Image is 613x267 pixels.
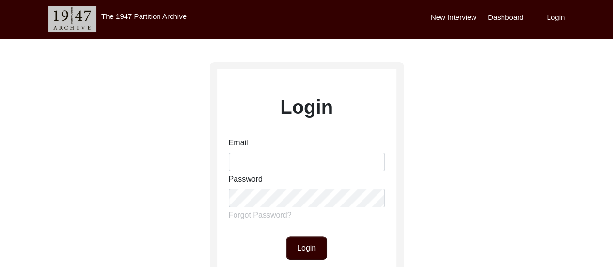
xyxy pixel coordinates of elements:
[286,236,327,260] button: Login
[48,6,96,32] img: header-logo.png
[101,12,187,20] label: The 1947 Partition Archive
[280,93,333,122] label: Login
[229,173,263,185] label: Password
[229,209,292,221] label: Forgot Password?
[431,12,476,23] label: New Interview
[547,12,565,23] label: Login
[488,12,523,23] label: Dashboard
[229,137,248,149] label: Email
